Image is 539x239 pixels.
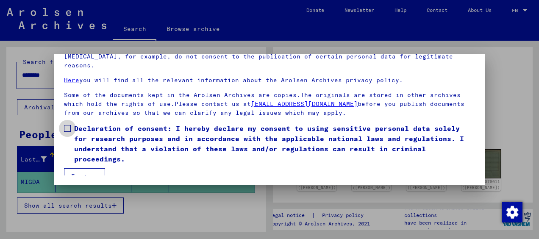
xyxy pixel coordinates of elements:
a: [EMAIL_ADDRESS][DOMAIN_NAME] [251,100,358,108]
img: Change consent [502,202,522,222]
p: Some of the documents kept in the Arolsen Archives are copies.The originals are stored in other a... [64,91,475,117]
p: Please if you, as someone who is personally affected or as a relative of a victim of [MEDICAL_DAT... [64,43,475,70]
span: Declaration of consent: I hereby declare my consent to using sensitive personal data solely for r... [74,123,475,164]
p: you will find all the relevant information about the Arolsen Archives privacy policy. [64,76,475,85]
a: Here [64,76,79,84]
button: I agree [64,168,105,184]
